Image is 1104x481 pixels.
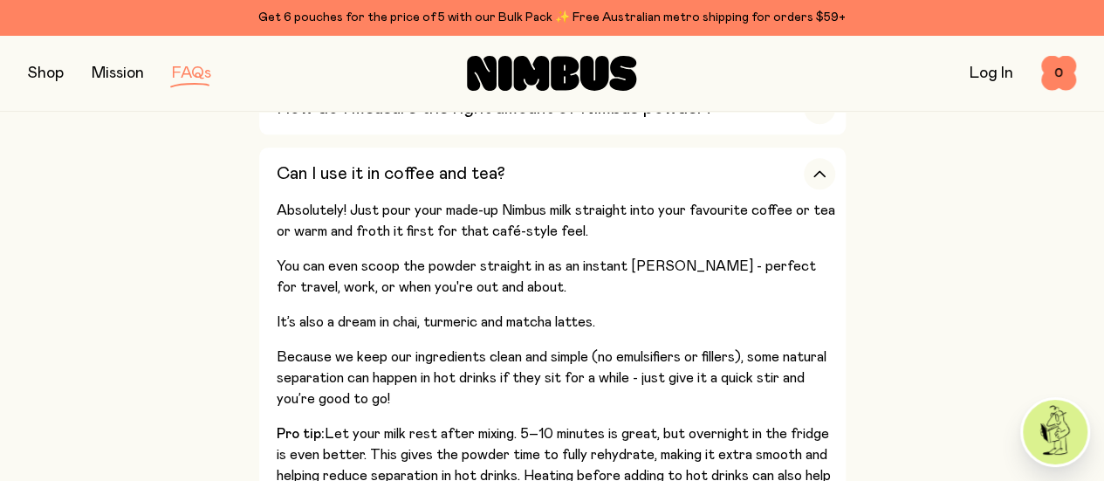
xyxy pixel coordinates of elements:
[277,163,505,184] h3: Can I use it in coffee and tea?
[277,347,835,409] p: Because we keep our ingredients clean and simple (no emulsifiers or fillers), some natural separa...
[1023,400,1087,464] img: agent
[277,256,835,298] p: You can even scoop the powder straight in as an instant [PERSON_NAME] - perfect for travel, work,...
[277,312,835,333] p: It’s also a dream in chai, turmeric and matcha lattes.
[277,427,325,441] strong: Pro tip:
[172,65,211,81] a: FAQs
[277,200,835,242] p: Absolutely! Just pour your made-up Nimbus milk straight into your favourite coffee or tea or warm...
[1041,56,1076,91] button: 0
[28,7,1076,28] div: Get 6 pouches for the price of 5 with our Bulk Pack ✨ Free Australian metro shipping for orders $59+
[92,65,144,81] a: Mission
[970,65,1013,81] a: Log In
